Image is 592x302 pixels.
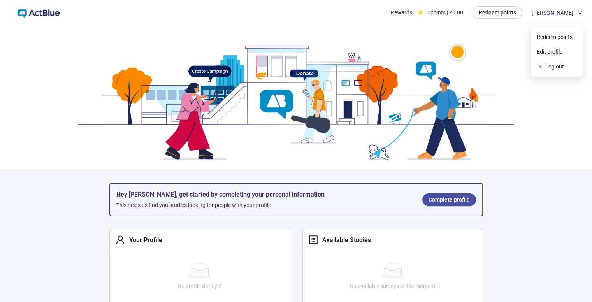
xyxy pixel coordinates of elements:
[537,47,576,56] span: Edit profile
[532,0,573,25] span: [PERSON_NAME]
[116,235,125,244] span: user
[577,10,583,16] span: down
[422,193,476,206] a: Complete profile
[309,235,318,244] span: profile
[429,195,470,204] span: Complete profile
[116,201,410,209] div: This helps us find you studies looking for people with your profile
[418,10,423,15] span: star
[537,33,576,41] span: Redeem points
[545,62,576,71] span: Log out
[306,282,480,290] div: No available surveys at the moment
[113,282,286,290] div: No profile data yet
[479,8,516,17] span: Redeem points
[125,235,162,245] div: Your Profile
[473,6,522,19] button: Redeem points
[116,190,410,199] h5: Hey [PERSON_NAME], get started by completing your personal information
[318,235,371,245] div: Available Studies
